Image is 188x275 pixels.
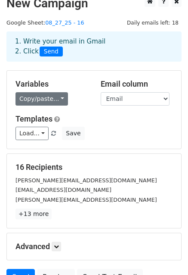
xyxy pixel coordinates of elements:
a: Daily emails left: 18 [124,19,182,26]
h5: Advanced [15,242,173,251]
div: 1. Write your email in Gmail 2. Click [9,37,179,56]
a: Load... [15,127,49,140]
button: Save [62,127,84,140]
small: [PERSON_NAME][EMAIL_ADDRESS][DOMAIN_NAME] [15,177,157,184]
small: [PERSON_NAME][EMAIL_ADDRESS][DOMAIN_NAME] [15,197,157,203]
span: Daily emails left: 18 [124,18,182,28]
h5: 16 Recipients [15,162,173,172]
h5: Variables [15,79,88,89]
a: Copy/paste... [15,92,68,106]
span: Send [40,47,63,57]
a: 08_27_25 - 16 [45,19,84,26]
a: Templates [15,114,52,123]
iframe: Chat Widget [145,234,188,275]
a: +13 more [15,209,52,219]
small: [EMAIL_ADDRESS][DOMAIN_NAME] [15,187,111,193]
h5: Email column [101,79,173,89]
small: Google Sheet: [6,19,84,26]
